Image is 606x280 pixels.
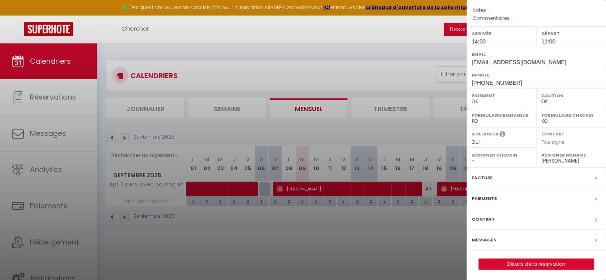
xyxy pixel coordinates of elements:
[541,111,601,119] label: Formulaire Checkin
[472,174,492,182] label: Facture
[6,3,30,27] button: Ouvrir le widget de chat LiveChat
[472,131,498,137] label: A relancer
[472,215,495,223] label: Contrat
[472,50,601,58] label: Email
[479,258,594,270] button: Détails de la réservation
[472,151,531,159] label: Assigner Checkin
[472,194,497,203] label: Paiements
[541,139,565,145] span: Pas signé
[488,7,491,14] span: -
[472,111,531,119] label: Formulaire Bienvenue
[541,92,601,100] label: Caution
[512,15,515,22] span: -
[472,38,486,45] span: 14:00
[472,92,531,100] label: Paiement
[473,6,600,14] p: Notes :
[472,80,522,86] span: [PHONE_NUMBER]
[541,38,555,45] span: 11:00
[541,131,565,136] label: Contrat
[541,29,601,37] label: Départ
[541,151,601,159] label: Assigner Menage
[473,14,600,22] p: Commentaires :
[472,236,496,244] label: Messages
[479,259,594,269] a: Détails de la réservation
[472,29,531,37] label: Arrivée
[472,59,566,65] span: [EMAIL_ADDRESS][DOMAIN_NAME]
[472,71,601,79] label: Mobile
[500,131,505,139] i: Sélectionner OUI si vous souhaiter envoyer les séquences de messages post-checkout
